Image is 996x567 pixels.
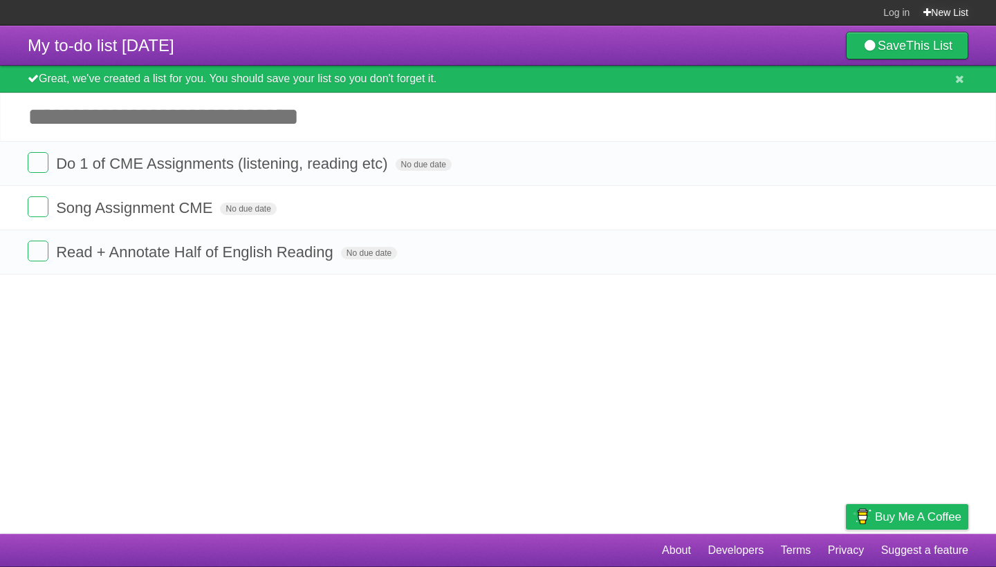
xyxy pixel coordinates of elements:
span: Song Assignment CME [56,199,216,216]
span: No due date [396,158,452,171]
span: My to-do list [DATE] [28,36,174,55]
span: No due date [341,247,397,259]
a: SaveThis List [846,32,968,59]
b: This List [906,39,952,53]
img: Buy me a coffee [853,505,871,528]
label: Done [28,196,48,217]
span: Read + Annotate Half of English Reading [56,243,337,261]
label: Done [28,241,48,261]
a: Suggest a feature [881,537,968,564]
label: Done [28,152,48,173]
span: Buy me a coffee [875,505,961,529]
a: Buy me a coffee [846,504,968,530]
a: Terms [781,537,811,564]
span: Do 1 of CME Assignments (listening, reading etc) [56,155,391,172]
a: Privacy [828,537,864,564]
span: No due date [220,203,276,215]
a: Developers [708,537,764,564]
a: About [662,537,691,564]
